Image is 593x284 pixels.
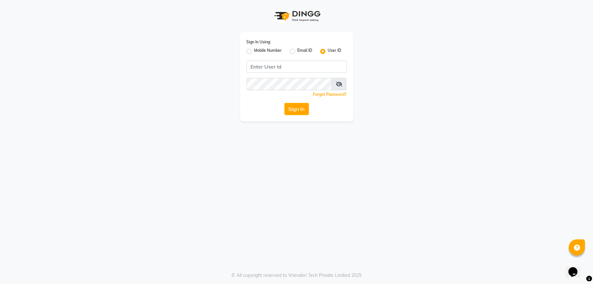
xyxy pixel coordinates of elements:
button: Sign In [284,103,309,115]
label: Mobile Number [254,48,282,55]
a: Forgot Password? [313,92,347,97]
input: Username [247,60,347,73]
label: Sign In Using: [247,39,271,45]
img: logo1.svg [271,6,323,26]
label: Email ID [298,48,312,55]
iframe: chat widget [566,258,587,278]
label: User ID [328,48,342,55]
input: Username [247,78,332,90]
